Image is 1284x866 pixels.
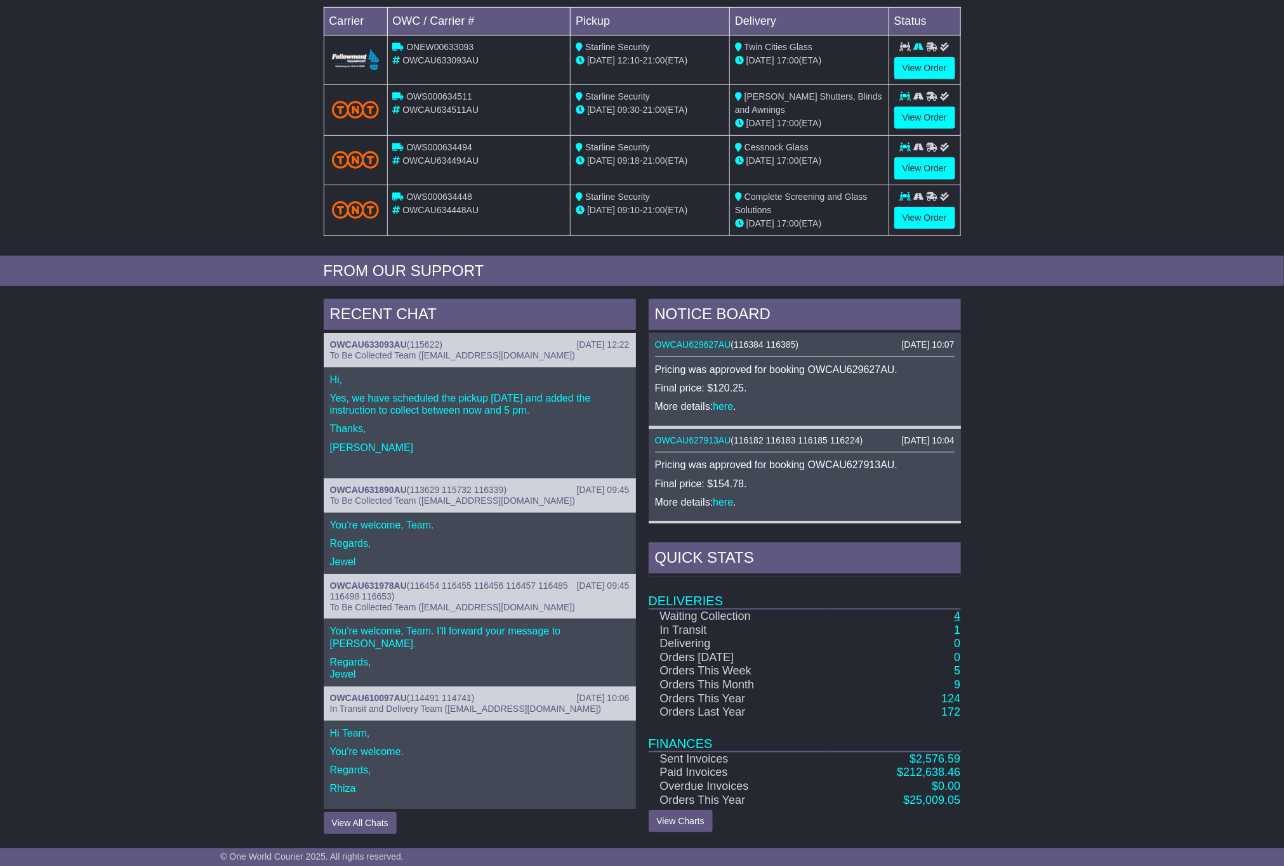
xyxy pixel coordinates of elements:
[330,581,630,602] div: ( )
[713,497,733,508] a: here
[932,780,960,792] a: $0.00
[894,157,955,180] a: View Order
[330,693,630,704] div: ( )
[655,478,955,490] p: Final price: $154.78.
[655,400,955,412] p: More details: .
[655,339,731,350] a: OWCAU629627AU
[643,55,665,65] span: 21:00
[330,581,568,601] span: 116454 116455 116456 116457 116485 116498 116653
[585,91,650,102] span: Starline Security
[655,496,955,508] p: More details: .
[643,155,665,166] span: 21:00
[649,780,831,794] td: Overdue Invoices
[649,651,831,665] td: Orders [DATE]
[954,664,960,677] a: 5
[954,610,960,622] a: 4
[324,812,397,834] button: View All Chats
[894,57,955,79] a: View Order
[894,207,955,229] a: View Order
[735,117,884,130] div: (ETA)
[406,91,472,102] span: OWS000634511
[735,192,868,215] span: Complete Screening and Glass Solutions
[571,7,730,35] td: Pickup
[941,692,960,705] a: 124
[330,485,630,495] div: ( )
[746,55,774,65] span: [DATE]
[903,794,960,806] a: $25,009.05
[332,201,380,218] img: TNT_Domestic.png
[745,142,809,152] span: Cessnock Glass
[777,218,799,228] span: 17:00
[745,42,812,52] span: Twin Cities Glass
[649,810,713,832] a: View Charts
[655,435,955,446] div: ( )
[643,205,665,215] span: 21:00
[585,192,650,202] span: Starline Security
[938,780,960,792] span: 0.00
[649,794,831,808] td: Orders This Year
[330,350,575,360] span: To Be Collected Team ([EMAIL_ADDRESS][DOMAIN_NAME])
[655,364,955,376] p: Pricing was approved for booking OWCAU629627AU.
[889,7,960,35] td: Status
[330,625,630,649] p: You're welcome, Team. I'll forward your message to [PERSON_NAME].
[655,435,731,445] a: OWCAU627913AU
[330,423,630,435] p: Thanks,
[576,154,724,167] div: - (ETA)
[649,692,831,706] td: Orders This Year
[618,155,640,166] span: 09:18
[587,55,615,65] span: [DATE]
[735,54,884,67] div: (ETA)
[330,556,630,568] p: Jewel
[330,727,630,739] p: Hi Team,
[649,542,961,577] div: Quick Stats
[330,392,630,416] p: Yes, we have scheduled the pickup [DATE] and added the instruction to collect between now and 5 pm.
[324,299,636,333] div: RECENT CHAT
[910,752,960,765] a: $2,576.59
[330,519,630,531] p: You're welcome, Team.
[901,435,954,446] div: [DATE] 10:04
[585,42,650,52] span: Starline Security
[332,101,380,118] img: TNT_Domestic.png
[618,205,640,215] span: 09:10
[576,339,629,350] div: [DATE] 12:22
[332,49,380,70] img: Followmont_Transport.png
[330,442,630,454] p: [PERSON_NAME]
[587,205,615,215] span: [DATE]
[643,105,665,115] span: 21:00
[402,205,479,215] span: OWCAU634448AU
[324,7,387,35] td: Carrier
[576,485,629,495] div: [DATE] 09:45
[410,485,504,495] span: 113629 115732 116339
[734,339,795,350] span: 116384 116385
[585,142,650,152] span: Starline Security
[777,118,799,128] span: 17:00
[649,577,961,609] td: Deliveries
[954,624,960,636] a: 1
[954,637,960,650] a: 0
[734,435,860,445] span: 116182 116183 116185 116224
[746,118,774,128] span: [DATE]
[410,693,472,703] span: 114491 114741
[655,339,955,350] div: ( )
[406,42,473,52] span: ONEW00633093
[220,851,404,862] span: © One World Courier 2025. All rights reserved.
[649,705,831,719] td: Orders Last Year
[406,192,472,202] span: OWS000634448
[910,794,960,806] span: 25,009.05
[330,764,630,776] p: Regards,
[649,752,831,766] td: Sent Invoices
[655,459,955,471] p: Pricing was approved for booking OWCAU627913AU.
[576,581,629,591] div: [DATE] 09:45
[330,485,407,495] a: OWCAU631890AU
[655,382,955,394] p: Final price: $120.25.
[649,766,831,780] td: Paid Invoices
[649,624,831,638] td: In Transit
[576,54,724,67] div: - (ETA)
[746,155,774,166] span: [DATE]
[894,107,955,129] a: View Order
[897,766,960,778] a: $212,638.46
[330,581,407,591] a: OWCAU631978AU
[903,766,960,778] span: 212,638.46
[649,664,831,678] td: Orders This Week
[587,155,615,166] span: [DATE]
